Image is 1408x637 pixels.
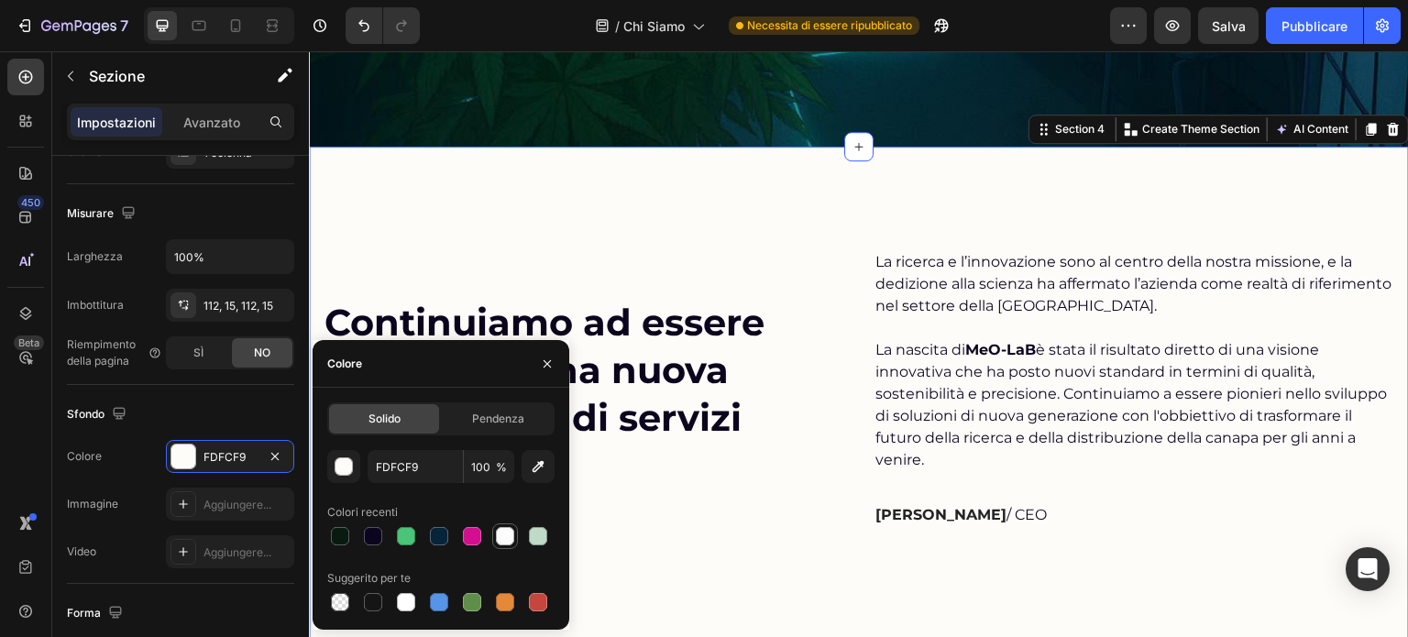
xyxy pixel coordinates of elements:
[962,67,1043,89] button: AI Content
[656,290,727,307] strong: MeO-LaB
[346,7,420,44] div: Annulla/Ripristina
[67,206,114,220] font: Misurare
[193,346,203,359] font: SÌ
[203,146,252,159] font: 1 colonna
[747,18,912,32] font: Necessita di essere ripubblicato
[21,196,40,209] font: 450
[67,249,123,263] font: Larghezza
[566,200,1084,420] p: La ricerca e l’innovazione sono al centro della nostra missione, e la dedizione alla scienza ha a...
[566,453,1084,475] p: / CEO
[203,299,273,313] font: 112, 15, 112, 15
[327,571,411,585] font: Suggerito per te
[833,70,951,86] p: Create Theme Section
[67,298,124,312] font: Imbottitura
[368,412,401,425] font: Solido
[615,18,620,34] font: /
[183,115,240,130] font: Avanzato
[327,505,398,519] font: Colori recenti
[368,450,463,483] input: Ad esempio: FFFFFF
[1198,7,1259,44] button: Salva
[566,455,698,472] strong: [PERSON_NAME]
[327,357,362,370] font: Colore
[623,18,685,34] font: Chi Siamo
[254,346,270,359] font: NO
[472,412,524,425] font: Pendenza
[1266,7,1363,44] button: Pubblicare
[18,336,39,349] font: Beta
[203,450,246,464] font: FDFCF9
[1281,18,1347,34] font: Pubblicare
[67,337,136,368] font: Riempimento della pagina
[67,544,96,558] font: Video
[89,65,239,87] p: Sezione
[67,497,118,511] font: Immagine
[120,16,128,35] font: 7
[77,115,156,130] font: Impostazioni
[496,460,507,474] font: %
[203,498,271,511] font: Aggiungere...
[7,7,137,44] button: 7
[1212,18,1246,34] font: Salva
[1346,547,1390,591] div: Apri Intercom Messenger
[167,240,293,273] input: Auto
[67,407,104,421] font: Sfondo
[67,606,101,620] font: Forma
[203,545,271,559] font: Aggiungere...
[309,51,1408,637] iframe: Area di progettazione
[89,67,145,85] font: Sezione
[67,449,102,463] font: Colore
[742,70,799,86] div: Section 4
